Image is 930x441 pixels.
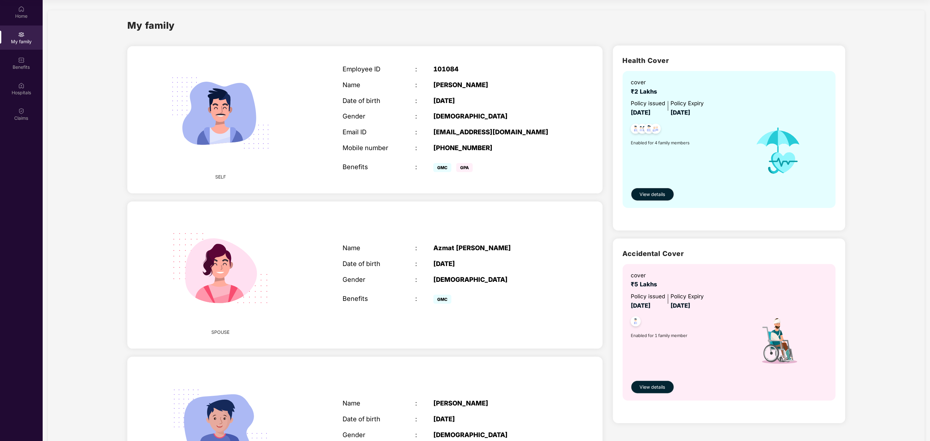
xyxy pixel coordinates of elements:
[631,109,651,116] span: [DATE]
[671,99,704,108] div: Policy Expiry
[433,144,561,152] div: [PHONE_NUMBER]
[415,400,433,407] div: :
[433,163,451,172] span: GMC
[640,384,665,391] span: View details
[631,381,674,394] button: View details
[415,244,433,252] div: :
[343,400,415,407] div: Name
[343,431,415,439] div: Gender
[628,122,644,138] img: svg+xml;base64,PHN2ZyB4bWxucz0iaHR0cDovL3d3dy53My5vcmcvMjAwMC9zdmciIHdpZHRoPSI0OC45NDMiIGhlaWdodD...
[415,66,433,73] div: :
[671,302,691,309] span: [DATE]
[433,97,561,105] div: [DATE]
[343,244,415,252] div: Name
[631,281,661,288] span: ₹5 Lakhs
[415,295,433,303] div: :
[211,329,229,336] span: SPOUSE
[433,128,561,136] div: [EMAIL_ADDRESS][DOMAIN_NAME]
[433,415,561,423] div: [DATE]
[343,81,415,89] div: Name
[415,97,433,105] div: :
[343,113,415,120] div: Gender
[631,332,746,339] span: Enabled for 1 family member
[415,415,433,423] div: :
[415,431,433,439] div: :
[127,18,175,33] h1: My family
[641,122,657,138] img: svg+xml;base64,PHN2ZyB4bWxucz0iaHR0cDovL3d3dy53My5vcmcvMjAwMC9zdmciIHdpZHRoPSI0OC45NDMiIGhlaWdodD...
[18,6,25,12] img: svg+xml;base64,PHN2ZyBpZD0iSG9tZSIgeG1sbnM9Imh0dHA6Ly93d3cudzMub3JnLzIwMDAvc3ZnIiB3aWR0aD0iMjAiIG...
[433,295,451,304] span: GMC
[631,271,661,280] div: cover
[160,208,281,329] img: svg+xml;base64,PHN2ZyB4bWxucz0iaHR0cDovL3d3dy53My5vcmcvMjAwMC9zdmciIHdpZHRoPSIyMjQiIGhlaWdodD0iMT...
[671,292,704,301] div: Policy Expiry
[160,53,281,173] img: svg+xml;base64,PHN2ZyB4bWxucz0iaHR0cDovL3d3dy53My5vcmcvMjAwMC9zdmciIHdpZHRoPSIyMjQiIGhlaWdodD0iMT...
[18,82,25,89] img: svg+xml;base64,PHN2ZyBpZD0iSG9zcGl0YWxzIiB4bWxucz0iaHR0cDovL3d3dy53My5vcmcvMjAwMC9zdmciIHdpZHRoPS...
[671,109,691,116] span: [DATE]
[343,295,415,303] div: Benefits
[343,163,415,171] div: Benefits
[628,314,644,330] img: svg+xml;base64,PHN2ZyB4bWxucz0iaHR0cDovL3d3dy53My5vcmcvMjAwMC9zdmciIHdpZHRoPSI0OC45NDMiIGhlaWdodD...
[631,302,651,309] span: [DATE]
[415,144,433,152] div: :
[343,66,415,73] div: Employee ID
[433,244,561,252] div: Azmat [PERSON_NAME]
[215,173,226,180] span: SELF
[456,163,473,172] span: GPA
[631,292,665,301] div: Policy issued
[415,128,433,136] div: :
[433,400,561,407] div: [PERSON_NAME]
[623,248,836,259] h2: Accidental Cover
[415,163,433,171] div: :
[631,88,661,95] span: ₹2 Lakhs
[746,117,810,185] img: icon
[18,31,25,38] img: svg+xml;base64,PHN2ZyB3aWR0aD0iMjAiIGhlaWdodD0iMjAiIHZpZXdCb3g9IjAgMCAyMCAyMCIgZmlsbD0ibm9uZSIgeG...
[631,139,746,146] span: Enabled for 4 family members
[433,431,561,439] div: [DEMOGRAPHIC_DATA]
[433,81,561,89] div: [PERSON_NAME]
[343,97,415,105] div: Date of birth
[631,78,661,87] div: cover
[631,99,665,108] div: Policy issued
[433,276,561,284] div: [DEMOGRAPHIC_DATA]
[648,122,664,138] img: svg+xml;base64,PHN2ZyB4bWxucz0iaHR0cDovL3d3dy53My5vcmcvMjAwMC9zdmciIHdpZHRoPSI0OC45NDMiIGhlaWdodD...
[415,276,433,284] div: :
[343,144,415,152] div: Mobile number
[415,81,433,89] div: :
[18,57,25,63] img: svg+xml;base64,PHN2ZyBpZD0iQmVuZWZpdHMiIHhtbG5zPSJodHRwOi8vd3d3LnczLm9yZy8yMDAwL3N2ZyIgd2lkdGg9Ij...
[433,113,561,120] div: [DEMOGRAPHIC_DATA]
[640,191,665,198] span: View details
[415,260,433,268] div: :
[635,122,650,138] img: svg+xml;base64,PHN2ZyB4bWxucz0iaHR0cDovL3d3dy53My5vcmcvMjAwMC9zdmciIHdpZHRoPSI0OC45MTUiIGhlaWdodD...
[343,260,415,268] div: Date of birth
[415,113,433,120] div: :
[343,415,415,423] div: Date of birth
[433,260,561,268] div: [DATE]
[433,66,561,73] div: 101084
[623,55,836,66] h2: Health Cover
[343,128,415,136] div: Email ID
[746,310,810,377] img: icon
[631,188,674,201] button: View details
[343,276,415,284] div: Gender
[18,108,25,114] img: svg+xml;base64,PHN2ZyBpZD0iQ2xhaW0iIHhtbG5zPSJodHRwOi8vd3d3LnczLm9yZy8yMDAwL3N2ZyIgd2lkdGg9IjIwIi...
